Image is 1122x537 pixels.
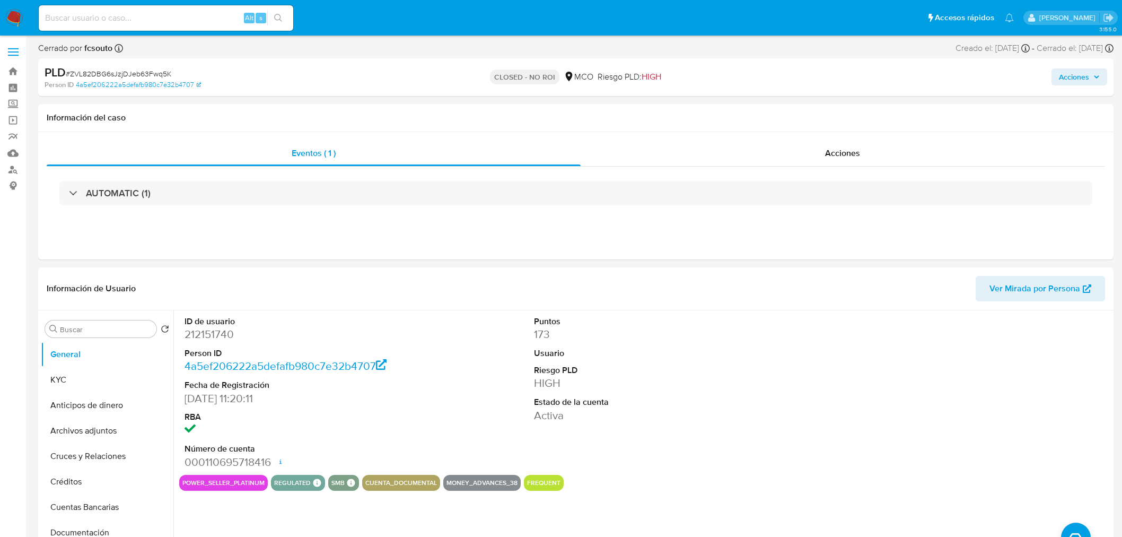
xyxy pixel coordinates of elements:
[45,64,66,81] b: PLD
[1059,68,1089,85] span: Acciones
[185,391,407,406] dd: [DATE] 11:20:11
[534,408,756,423] dd: Activa
[185,358,387,374] a: 4a5ef206222a5defafb980c7e32b4707
[274,481,311,485] button: regulated
[446,481,518,485] button: money_advances_38
[267,11,289,25] button: search-icon
[185,316,407,327] dt: ID de usuario
[259,13,262,23] span: s
[331,481,345,485] button: smb
[66,68,171,79] span: # ZVL82DBG6sJzjDJeb63Fwq5K
[292,147,336,159] span: Eventos ( 1 )
[60,325,152,334] input: Buscar
[365,481,437,485] button: cuenta_documental
[976,276,1105,301] button: Ver Mirada por Persona
[185,411,407,423] dt: RBA
[534,316,756,327] dt: Puntos
[41,418,173,444] button: Archivos adjuntos
[86,187,151,199] h3: AUTOMATIC (1)
[490,70,559,84] p: CLOSED - NO ROI
[47,283,136,294] h1: Información de Usuario
[1039,13,1099,23] p: felipe.cayon@mercadolibre.com
[1032,42,1035,54] span: -
[82,42,112,54] b: fcsouto
[45,80,74,90] b: Person ID
[1005,13,1014,22] a: Notificaciones
[38,42,112,54] span: Cerrado por
[534,396,756,408] dt: Estado de la cuenta
[41,495,173,520] button: Cuentas Bancarias
[185,327,407,342] dd: 212151740
[935,12,994,23] span: Accesos rápidos
[534,365,756,376] dt: Riesgo PLD
[41,342,173,367] button: General
[1037,42,1114,54] div: Cerrado el: [DATE]
[182,481,265,485] button: power_seller_platinum
[41,444,173,469] button: Cruces y Relaciones
[76,80,201,90] a: 4a5ef206222a5defafb980c7e32b4707
[956,42,1030,54] div: Creado el: [DATE]
[527,481,560,485] button: frequent
[41,367,173,393] button: KYC
[41,393,173,418] button: Anticipos de dinero
[49,325,58,333] button: Buscar
[185,455,407,470] dd: 000110695718416
[534,348,756,359] dt: Usuario
[59,181,1092,205] div: AUTOMATIC (1)
[989,276,1080,301] span: Ver Mirada por Persona
[825,147,860,159] span: Acciones
[41,469,173,495] button: Créditos
[1051,68,1107,85] button: Acciones
[534,376,756,391] dd: HIGH
[185,348,407,359] dt: Person ID
[598,71,661,83] span: Riesgo PLD:
[161,325,169,336] button: Volver al orden por defecto
[534,327,756,342] dd: 173
[47,112,1105,123] h1: Información del caso
[642,71,661,83] span: HIGH
[245,13,253,23] span: Alt
[564,71,593,83] div: MCO
[1103,12,1114,23] a: Salir
[185,379,407,391] dt: Fecha de Registración
[185,443,407,455] dt: Número de cuenta
[39,11,293,25] input: Buscar usuario o caso...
